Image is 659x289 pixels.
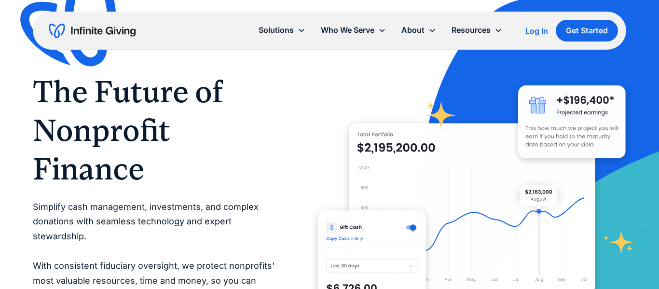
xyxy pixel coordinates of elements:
a: home [49,23,136,39]
a: Log In [525,25,548,37]
div: Log In [525,27,548,35]
div: Who We Serve [321,24,374,37]
div: About [394,20,444,41]
div: Resources [444,20,510,41]
div: Solutions [259,24,294,37]
a: Get Started [556,20,618,41]
h1: The Future of Nonprofit Finance [33,72,279,188]
div: Who We Serve [313,20,394,41]
div: Resources [452,24,491,37]
div: Solutions [251,20,313,41]
img: fundraising star [603,230,634,254]
div: About [401,24,425,37]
